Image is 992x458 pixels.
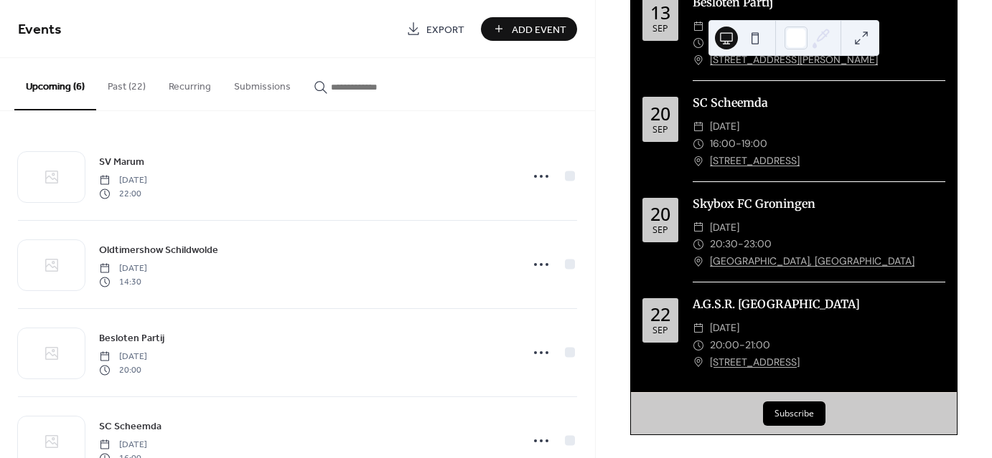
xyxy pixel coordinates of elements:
span: - [739,337,745,354]
button: Recurring [157,58,223,109]
span: - [738,236,744,253]
span: [DATE] [99,174,147,187]
span: Besloten Partij [99,331,164,346]
div: 13 [650,4,670,22]
button: Upcoming (6) [14,58,96,110]
div: ​ [693,236,704,253]
span: Oldtimershow Schildwolde [99,243,218,258]
span: SV Marum [99,155,144,170]
div: ​ [693,52,704,69]
a: [STREET_ADDRESS][PERSON_NAME] [710,52,878,69]
div: ​ [693,253,704,270]
div: 20 [650,205,670,223]
a: [STREET_ADDRESS] [710,354,800,371]
a: Export [396,17,475,41]
div: ​ [693,337,704,354]
div: ​ [693,219,704,237]
span: 23:00 [744,236,772,253]
span: Add Event [512,22,566,37]
a: SC Scheemda [99,418,162,434]
span: 20:00 [710,337,739,354]
span: SC Scheemda [99,419,162,434]
div: 20 [650,105,670,123]
button: Subscribe [763,401,825,426]
span: 22:00 [99,187,147,200]
span: 20:30 [710,236,738,253]
div: sep [652,125,668,135]
a: [GEOGRAPHIC_DATA], [GEOGRAPHIC_DATA] [710,253,914,270]
div: sep [652,326,668,335]
span: 14:30 [99,275,147,288]
span: 19:00 [741,135,767,153]
div: ​ [693,153,704,170]
div: 22 [650,305,670,323]
div: ​ [693,135,704,153]
span: 21:00 [745,337,770,354]
span: [DATE] [710,118,739,135]
button: Submissions [223,58,302,109]
a: SV Marum [99,153,144,170]
button: Add Event [481,17,577,41]
a: Oldtimershow Schildwolde [99,242,218,258]
span: 16:00 [710,135,736,153]
span: [DATE] [99,350,147,363]
a: Besloten Partij [99,330,164,346]
span: Events [18,16,62,44]
span: [DATE] [710,219,739,237]
span: 20:00 [99,363,147,376]
div: ​ [693,320,704,337]
button: Past (22) [96,58,157,109]
div: ​ [693,35,704,52]
div: ​ [693,18,704,35]
div: SC Scheemda [693,94,945,111]
div: ​ [693,354,704,371]
div: Skybox FC Groningen [693,195,945,212]
span: - [736,135,741,153]
span: [DATE] [710,18,739,35]
span: [DATE] [710,320,739,337]
span: Export [426,22,464,37]
a: [STREET_ADDRESS] [710,153,800,170]
span: [DATE] [99,262,147,275]
div: ​ [693,118,704,135]
div: sep [652,226,668,235]
div: sep [652,24,668,34]
div: A.G.S.R. [GEOGRAPHIC_DATA] [693,295,945,313]
span: [DATE] [99,439,147,452]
